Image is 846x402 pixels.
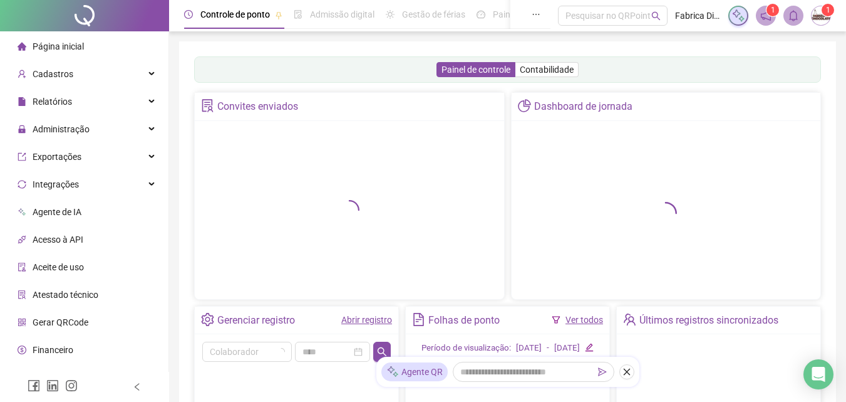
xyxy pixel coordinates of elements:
span: solution [201,99,214,112]
span: 1 [826,6,830,14]
span: file-done [294,10,302,19]
div: Folhas de ponto [428,310,500,331]
span: notification [760,10,771,21]
span: Atestado técnico [33,290,98,300]
div: Período de visualização: [421,342,511,355]
span: lock [18,125,26,134]
span: pushpin [275,11,282,19]
span: team [623,313,636,326]
span: Gerar QRCode [33,317,88,327]
img: sparkle-icon.fc2bf0ac1784a2077858766a79e2daf3.svg [386,366,399,379]
span: file [18,97,26,106]
span: dollar [18,346,26,354]
span: api [18,235,26,244]
span: Página inicial [33,41,84,51]
span: instagram [65,379,78,392]
span: sync [18,180,26,189]
div: Dashboard de jornada [534,96,632,117]
span: Financeiro [33,345,73,355]
span: Aceite de uso [33,262,84,272]
span: solution [18,290,26,299]
a: Abrir registro [341,315,392,325]
span: Exportações [33,152,81,162]
span: dashboard [477,10,485,19]
span: linkedin [46,379,59,392]
span: Cadastros [33,69,73,79]
span: Fabrica Di Chocolate [675,9,721,23]
span: Agente de IA [33,207,81,217]
span: file-text [412,313,425,326]
span: facebook [28,379,40,392]
a: Ver todos [565,315,603,325]
span: close [622,368,631,376]
span: loading [276,347,286,357]
span: Painel do DP [493,9,542,19]
img: 5068 [812,6,830,25]
span: Gestão de férias [402,9,465,19]
div: Open Intercom Messenger [803,359,833,389]
span: loading [650,197,682,229]
div: Convites enviados [217,96,298,117]
span: loading [335,196,363,224]
span: Painel de controle [441,65,510,75]
div: [DATE] [554,342,580,355]
span: audit [18,263,26,272]
span: Admissão digital [310,9,374,19]
span: sun [386,10,395,19]
span: export [18,152,26,161]
div: [DATE] [516,342,542,355]
span: edit [585,343,593,351]
span: Administração [33,124,90,134]
span: send [598,368,607,376]
span: qrcode [18,318,26,327]
span: clock-circle [184,10,193,19]
div: Últimos registros sincronizados [639,310,778,331]
span: ellipsis [532,10,540,19]
img: sparkle-icon.fc2bf0ac1784a2077858766a79e2daf3.svg [731,9,745,23]
span: Controle de ponto [200,9,270,19]
span: Integrações [33,179,79,189]
sup: 1 [766,4,779,16]
div: - [547,342,549,355]
span: Relatórios [33,97,72,107]
span: Acesso à API [33,235,83,245]
span: 1 [771,6,775,14]
span: Contabilidade [520,65,574,75]
sup: Atualize o seu contato no menu Meus Dados [822,4,834,16]
span: filter [552,315,560,324]
span: home [18,42,26,51]
div: Gerenciar registro [217,310,295,331]
span: search [377,347,387,357]
span: setting [201,313,214,326]
div: Agente QR [381,362,448,381]
span: bell [788,10,799,21]
span: user-add [18,70,26,78]
span: left [133,383,142,391]
span: search [651,11,661,21]
span: pie-chart [518,99,531,112]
